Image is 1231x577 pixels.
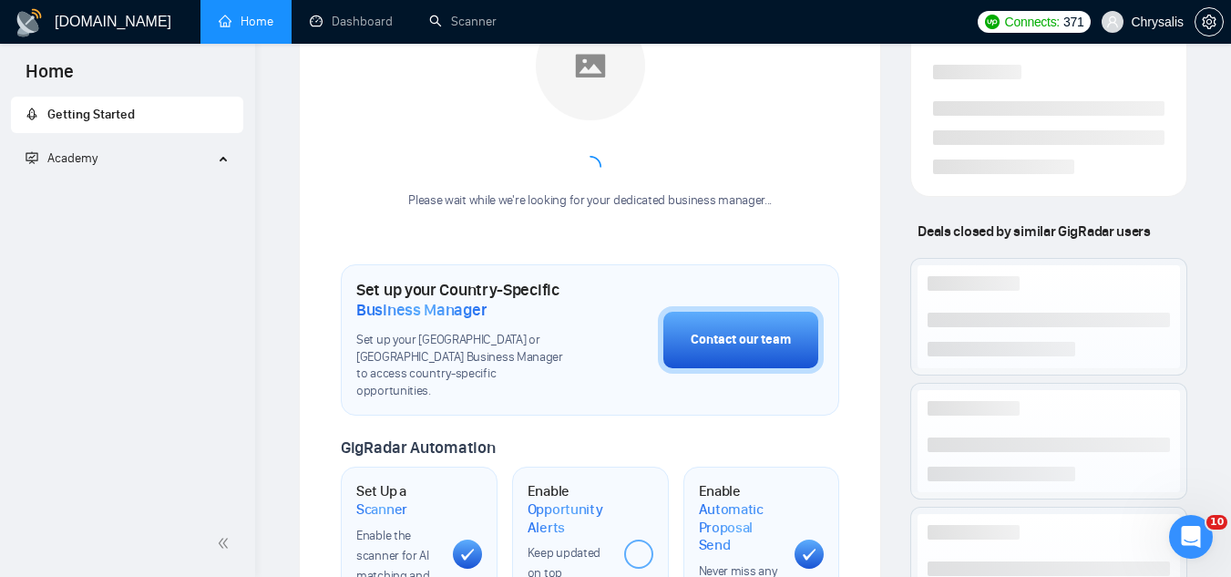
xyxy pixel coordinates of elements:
button: Contact our team [658,306,824,374]
button: setting [1195,7,1224,36]
div: Contact our team [691,330,791,350]
iframe: Intercom live chat [1169,515,1213,559]
span: 371 [1063,12,1083,32]
span: Automatic Proposal Send [699,500,781,554]
img: upwork-logo.png [985,15,1000,29]
span: user [1106,15,1119,28]
a: setting [1195,15,1224,29]
span: Deals closed by similar GigRadar users [910,215,1157,247]
span: Connects: [1005,12,1060,32]
span: setting [1195,15,1223,29]
span: 10 [1206,515,1227,530]
h1: Enable [699,482,781,554]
